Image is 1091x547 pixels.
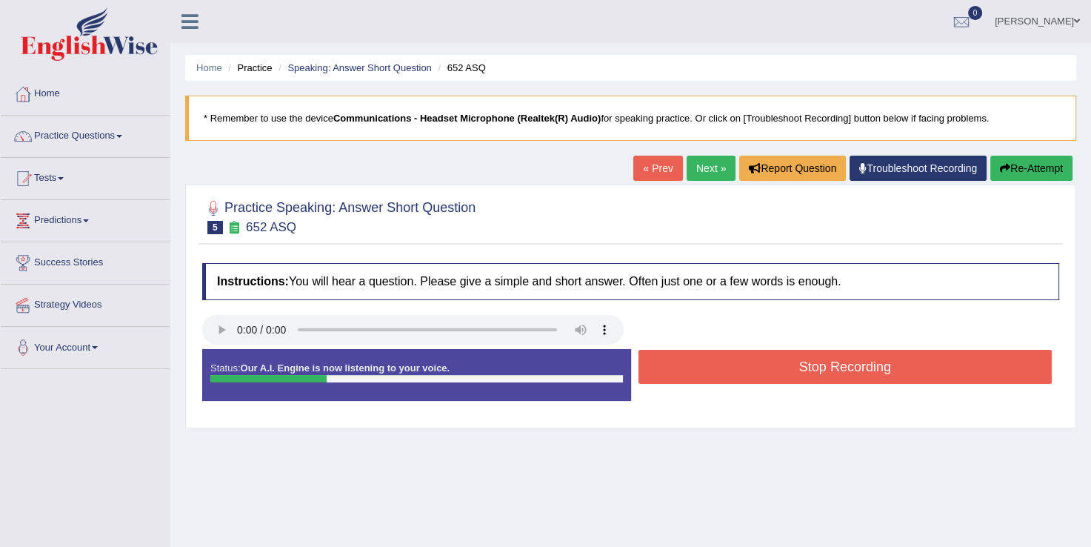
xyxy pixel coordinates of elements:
small: 652 ASQ [246,220,296,234]
b: Instructions: [217,275,289,288]
button: Re-Attempt [990,156,1072,181]
a: Troubleshoot Recording [850,156,987,181]
a: Next » [687,156,735,181]
small: Exam occurring question [227,221,242,235]
a: Practice Questions [1,116,170,153]
a: Predictions [1,200,170,237]
a: Home [196,62,222,73]
a: Success Stories [1,242,170,279]
div: Status: [202,349,631,401]
span: 5 [207,221,223,234]
strong: Our A.I. Engine is now listening to your voice. [240,362,450,374]
li: Practice [224,61,272,75]
b: Communications - Headset Microphone (Realtek(R) Audio) [333,113,601,124]
a: « Prev [633,156,682,181]
li: 652 ASQ [434,61,485,75]
h2: Practice Speaking: Answer Short Question [202,197,476,234]
a: Your Account [1,327,170,364]
span: 0 [968,6,983,20]
button: Report Question [739,156,846,181]
a: Home [1,73,170,110]
button: Stop Recording [638,350,1052,384]
a: Strategy Videos [1,285,170,322]
a: Tests [1,158,170,195]
a: Speaking: Answer Short Question [287,62,431,73]
h4: You will hear a question. Please give a simple and short answer. Often just one or a few words is... [202,263,1059,300]
blockquote: * Remember to use the device for speaking practice. Or click on [Troubleshoot Recording] button b... [185,96,1076,141]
